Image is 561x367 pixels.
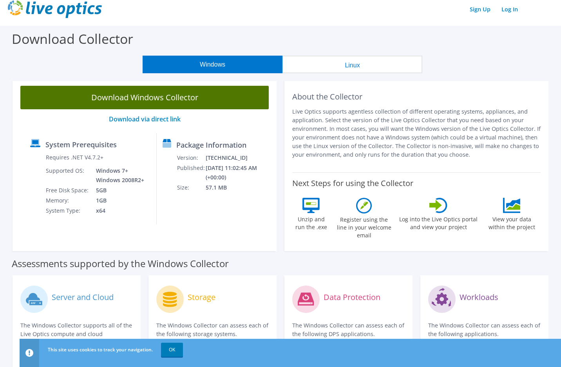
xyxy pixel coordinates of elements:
label: Unzip and run the .exe [293,213,329,231]
td: [TECHNICAL_ID] [205,153,273,163]
p: The Windows Collector supports all of the Live Optics compute and cloud assessments. [20,321,133,347]
p: The Windows Collector can assess each of the following DPS applications. [292,321,405,338]
button: Windows [143,56,282,73]
td: x64 [90,206,146,216]
td: Size: [177,183,205,193]
label: Package Information [176,141,246,149]
label: Download Collector [12,30,133,48]
a: Download Windows Collector [20,86,269,109]
p: The Windows Collector can assess each of the following applications. [428,321,541,338]
td: Windows 7+ Windows 2008R2+ [90,166,146,185]
p: Live Optics supports agentless collection of different operating systems, appliances, and applica... [292,107,541,159]
label: Requires .NET V4.7.2+ [46,154,103,161]
a: OK [161,343,183,357]
td: Supported OS: [45,166,90,185]
td: Published: [177,163,205,183]
label: Register using the line in your welcome email [335,213,393,239]
label: Assessments supported by the Windows Collector [12,260,229,268]
p: The Windows Collector can assess each of the following storage systems. [156,321,269,338]
td: Free Disk Space: [45,185,90,195]
td: System Type: [45,206,90,216]
td: 57.1 MB [205,183,273,193]
label: View your data within the project [483,213,540,231]
a: Download via direct link [109,115,181,123]
label: Next Steps for using the Collector [292,179,413,188]
img: live_optics_svg.svg [8,0,102,18]
td: 1GB [90,195,146,206]
span: This site uses cookies to track your navigation. [48,346,153,353]
a: Log In [498,4,522,15]
button: Linux [282,56,422,73]
label: Storage [188,293,215,301]
label: Server and Cloud [52,293,114,301]
td: [DATE] 11:02:45 AM (+00:00) [205,163,273,183]
label: Log into the Live Optics portal and view your project [399,213,478,231]
td: 5GB [90,185,146,195]
h2: About the Collector [292,92,541,101]
label: Workloads [460,293,498,301]
label: System Prerequisites [45,141,117,148]
a: Sign Up [466,4,494,15]
td: Version: [177,153,205,163]
label: Data Protection [324,293,380,301]
td: Memory: [45,195,90,206]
